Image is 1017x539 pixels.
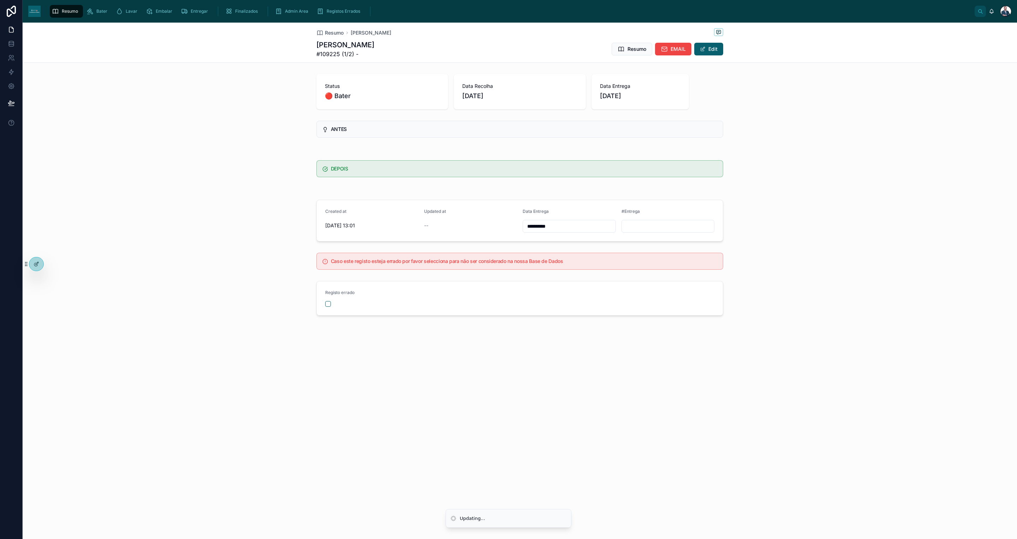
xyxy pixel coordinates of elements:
[671,46,686,53] span: EMAIL
[325,290,355,295] span: Registo errado
[621,209,640,214] span: #Entrega
[523,209,549,214] span: Data Entrega
[462,83,577,90] span: Data Recolha
[424,209,446,214] span: Updated at
[462,91,577,101] span: [DATE]
[327,8,360,14] span: Registos Errados
[325,91,440,101] span: 🔴 Bater
[315,5,365,18] a: Registos Errados
[144,5,177,18] a: Embalar
[273,5,313,18] a: Admin Area
[285,8,308,14] span: Admin Area
[351,29,391,36] a: [PERSON_NAME]
[424,222,428,229] span: --
[223,5,263,18] a: Finalizados
[114,5,142,18] a: Lavar
[694,43,723,55] button: Edit
[46,4,975,19] div: scrollable content
[325,222,418,229] span: [DATE] 13:01
[325,83,440,90] span: Status
[191,8,208,14] span: Entregar
[50,5,83,18] a: Resumo
[612,43,652,55] button: Resumo
[316,29,344,36] a: Resumo
[655,43,691,55] button: EMAIL
[84,5,112,18] a: Bater
[331,259,717,264] h5: Caso este registo esteja errado por favor selecciona para não ser considerado na nossa Base de Dados
[179,5,213,18] a: Entregar
[325,29,344,36] span: Resumo
[126,8,137,14] span: Lavar
[600,91,680,101] span: [DATE]
[460,515,485,522] div: Updating...
[235,8,258,14] span: Finalizados
[316,50,374,58] span: #109225 (1/2) -
[600,83,680,90] span: Data Entrega
[628,46,646,53] span: Resumo
[316,40,374,50] h1: [PERSON_NAME]
[331,166,717,171] h5: DEPOIS
[331,127,717,132] h5: ANTES
[156,8,172,14] span: Embalar
[96,8,107,14] span: Bater
[28,6,41,17] img: App logo
[62,8,78,14] span: Resumo
[325,209,346,214] span: Created at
